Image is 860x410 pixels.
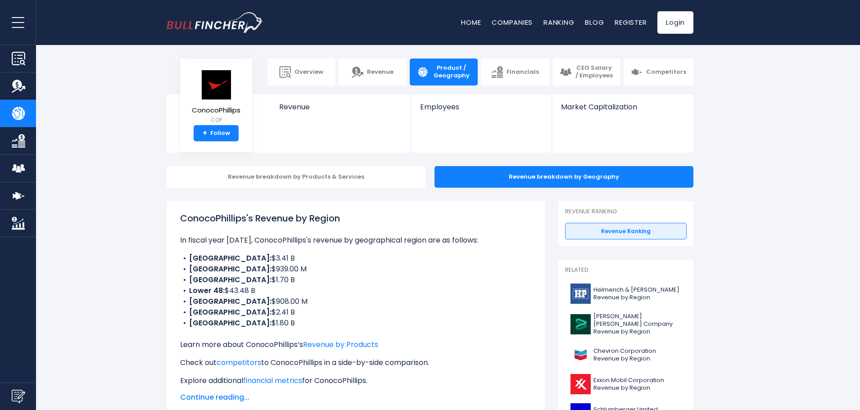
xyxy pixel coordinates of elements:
span: Helmerich & [PERSON_NAME] Revenue by Region [593,286,681,302]
span: Product / Geography [432,64,471,80]
a: Revenue Ranking [565,223,687,240]
a: Helmerich & [PERSON_NAME] Revenue by Region [565,281,687,306]
a: CEO Salary / Employees [552,59,620,86]
a: Product / Geography [410,59,478,86]
span: Continue reading... [180,392,531,403]
span: CEO Salary / Employees [575,64,613,80]
a: Exxon Mobil Corporation Revenue by Region [565,372,687,396]
small: COP [192,116,240,124]
div: Revenue breakdown by Products & Services [167,166,425,188]
li: $2.41 B [180,307,531,318]
p: Check out to ConocoPhillips in a side-by-side comparison. [180,357,531,368]
a: Market Capitalization [552,95,693,126]
a: Revenue [339,59,407,86]
p: Explore additional for ConocoPhillips. [180,375,531,386]
p: Learn more about ConocoPhillips’s [180,339,531,350]
a: Blog [585,18,604,27]
span: ConocoPhillips [192,107,240,114]
span: Employees [420,103,542,111]
li: $43.48 B [180,285,531,296]
li: $908.00 M [180,296,531,307]
b: [GEOGRAPHIC_DATA]: [189,275,272,285]
a: competitors [217,357,261,368]
a: [PERSON_NAME] [PERSON_NAME] Company Revenue by Region [565,311,687,338]
p: In fiscal year [DATE], ConocoPhillips's revenue by geographical region are as follows: [180,235,531,246]
a: ConocoPhillips COP [191,69,241,126]
strong: + [203,129,207,137]
a: Register [615,18,647,27]
a: +Follow [194,125,239,141]
b: [GEOGRAPHIC_DATA]: [189,264,272,274]
span: [PERSON_NAME] [PERSON_NAME] Company Revenue by Region [593,313,681,336]
span: Competitors [646,68,686,76]
a: Chevron Corporation Revenue by Region [565,342,687,367]
span: Chevron Corporation Revenue by Region [593,347,681,363]
li: $3.41 B [180,253,531,264]
a: Overview [267,59,335,86]
img: BKR logo [570,314,591,334]
img: HP logo [570,284,591,304]
a: Revenue [270,95,411,126]
b: [GEOGRAPHIC_DATA]: [189,296,272,306]
a: financial metrics [243,375,302,386]
span: Overview [294,68,323,76]
img: CVX logo [570,345,591,365]
a: Login [657,11,693,34]
span: Revenue [279,103,402,111]
b: [GEOGRAPHIC_DATA]: [189,307,272,317]
span: Revenue [367,68,394,76]
h1: ConocoPhillips's Revenue by Region [180,212,531,225]
div: Revenue breakdown by Geography [435,166,693,188]
span: Exxon Mobil Corporation Revenue by Region [593,377,681,392]
li: $1.80 B [180,318,531,329]
a: Companies [492,18,533,27]
a: Home [461,18,481,27]
img: XOM logo [570,374,591,394]
li: $939.00 M [180,264,531,275]
a: Go to homepage [167,12,263,33]
a: Ranking [543,18,574,27]
span: Financials [507,68,539,76]
a: Financials [481,59,549,86]
li: $1.70 B [180,275,531,285]
b: [GEOGRAPHIC_DATA]: [189,253,272,263]
a: Employees [411,95,551,126]
img: bullfincher logo [167,12,263,33]
p: Related [565,266,687,274]
span: Market Capitalization [561,103,683,111]
b: [GEOGRAPHIC_DATA]: [189,318,272,328]
a: Revenue by Products [303,339,378,350]
p: Revenue Ranking [565,208,687,216]
a: Competitors [624,59,693,86]
b: Lower 48: [189,285,225,296]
